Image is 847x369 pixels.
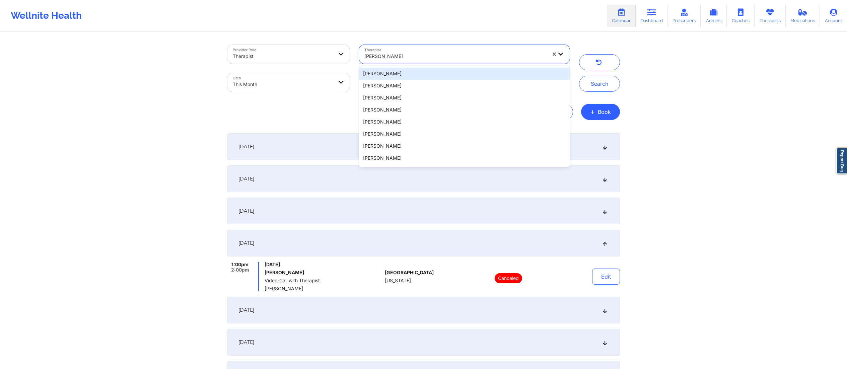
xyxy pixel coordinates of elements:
a: Report Bug [836,148,847,174]
div: [PERSON_NAME] [359,140,569,152]
div: Therapist [233,49,333,64]
span: Video-Call with Therapist [265,278,382,283]
span: + [590,110,595,114]
div: [PERSON_NAME] [359,104,569,116]
a: Therapists [755,5,786,27]
span: [DATE] [238,307,254,313]
a: Coaches [727,5,755,27]
button: Edit [592,269,620,285]
span: [DATE] [265,262,382,267]
a: Calendar [607,5,636,27]
a: Medications [786,5,820,27]
a: Account [820,5,847,27]
h6: [PERSON_NAME] [265,270,382,275]
div: This Month [233,77,333,92]
span: [DATE] [238,339,254,346]
a: Admins [701,5,727,27]
button: +Book [581,104,620,120]
a: Dashboard [636,5,668,27]
div: [PERSON_NAME] [359,92,569,104]
span: [DATE] [238,175,254,182]
span: [DATE] [238,240,254,246]
span: [DATE] [238,143,254,150]
div: [PERSON_NAME] [359,164,569,176]
p: Canceled [495,273,522,283]
span: [GEOGRAPHIC_DATA] [385,270,434,275]
span: [DATE] [238,208,254,214]
span: 2:00pm [231,267,249,273]
span: [US_STATE] [385,278,411,283]
div: [PERSON_NAME] [359,68,569,80]
div: [PERSON_NAME] [359,116,569,128]
div: [PERSON_NAME] [364,49,546,64]
div: [PERSON_NAME] [359,152,569,164]
span: [PERSON_NAME] [265,286,382,291]
a: Prescribers [668,5,701,27]
button: Search [579,76,620,92]
div: [PERSON_NAME] [359,80,569,92]
span: 1:00pm [231,262,249,267]
div: [PERSON_NAME] [359,128,569,140]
